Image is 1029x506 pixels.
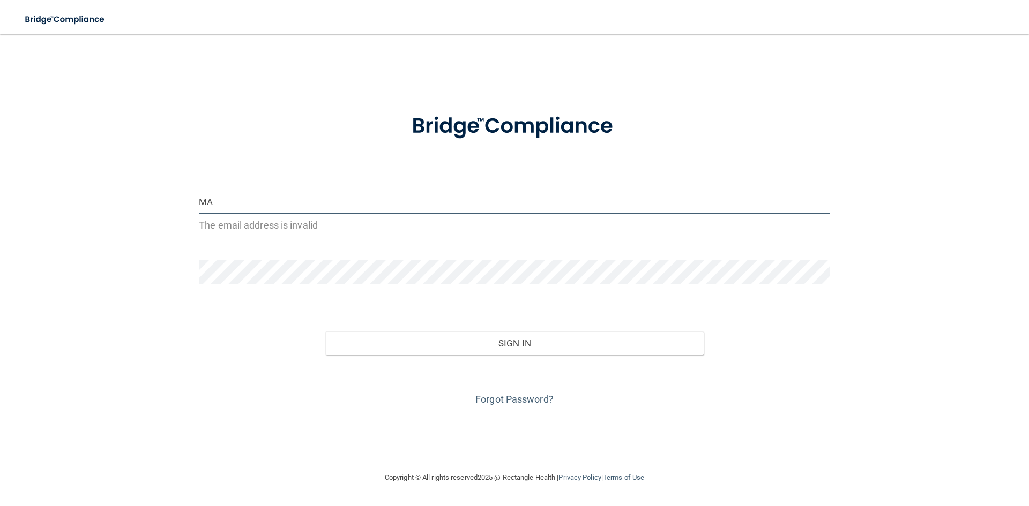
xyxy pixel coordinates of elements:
a: Forgot Password? [475,394,554,405]
img: bridge_compliance_login_screen.278c3ca4.svg [16,9,115,31]
a: Terms of Use [603,473,644,481]
button: Sign In [325,331,704,355]
div: Copyright © All rights reserved 2025 @ Rectangle Health | | [319,460,710,495]
a: Privacy Policy [558,473,601,481]
img: bridge_compliance_login_screen.278c3ca4.svg [390,99,639,154]
p: The email address is invalid [199,216,830,234]
input: Email [199,190,830,214]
